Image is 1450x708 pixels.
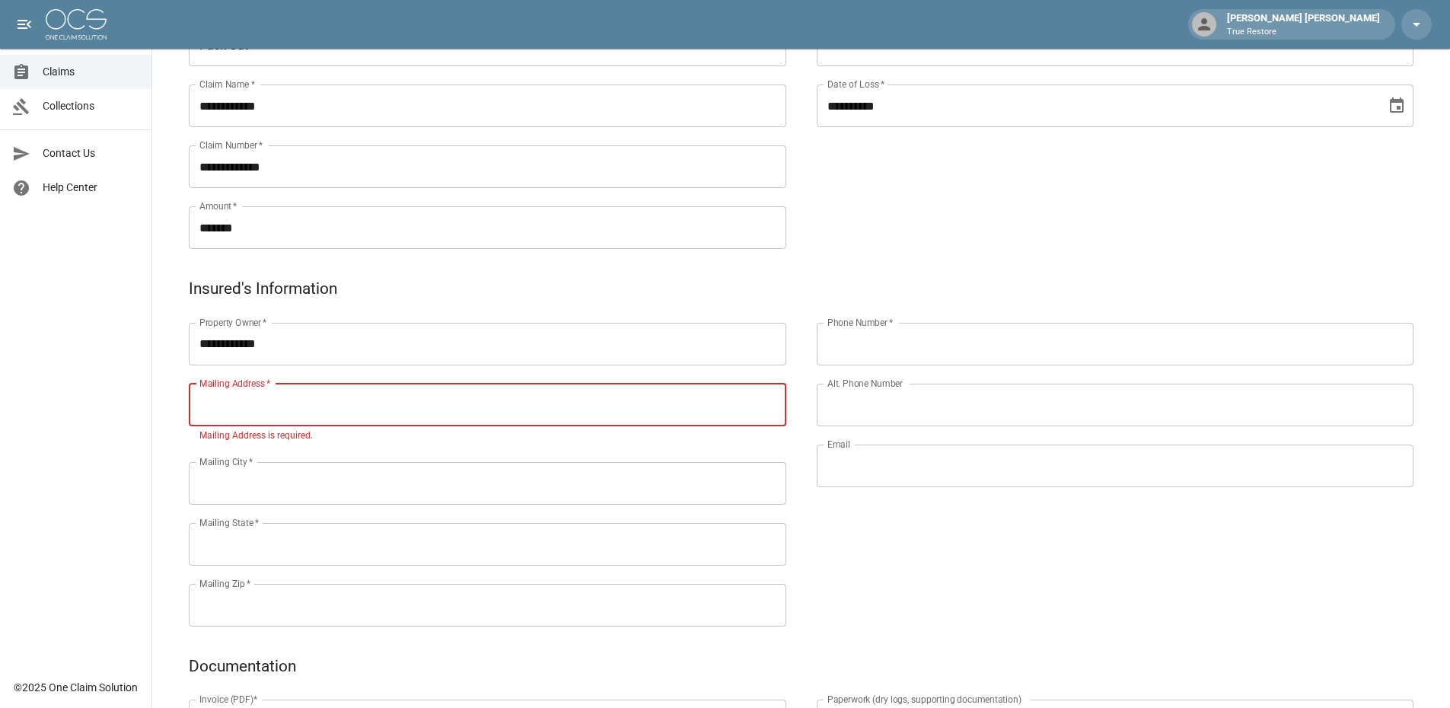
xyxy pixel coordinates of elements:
[43,145,139,161] span: Contact Us
[827,316,893,329] label: Phone Number
[46,9,107,40] img: ocs-logo-white-transparent.png
[14,680,138,695] div: © 2025 One Claim Solution
[43,98,139,114] span: Collections
[827,438,850,451] label: Email
[199,78,255,91] label: Claim Name
[199,693,258,706] label: Invoice (PDF)*
[199,377,270,390] label: Mailing Address
[199,577,251,590] label: Mailing Zip
[199,316,267,329] label: Property Owner
[43,64,139,80] span: Claims
[199,429,776,444] p: Mailing Address is required.
[199,139,263,151] label: Claim Number
[199,199,237,212] label: Amount
[43,180,139,196] span: Help Center
[827,377,903,390] label: Alt. Phone Number
[1381,91,1412,121] button: Choose date, selected date is Sep 19, 2025
[827,693,1021,706] label: Paperwork (dry logs, supporting documentation)
[827,78,884,91] label: Date of Loss
[199,455,253,468] label: Mailing City
[9,9,40,40] button: open drawer
[199,516,259,529] label: Mailing State
[1221,11,1386,38] div: [PERSON_NAME] [PERSON_NAME]
[1227,26,1380,39] p: True Restore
